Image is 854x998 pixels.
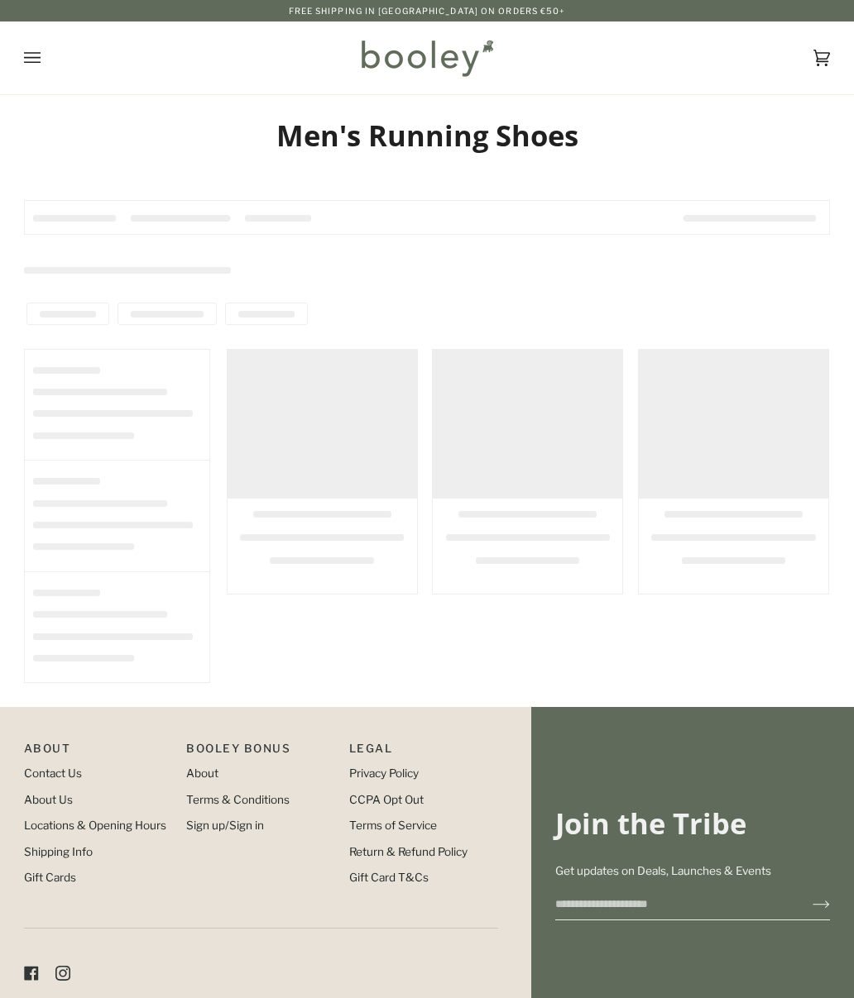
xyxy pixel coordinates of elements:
[289,4,566,17] p: Free Shipping in [GEOGRAPHIC_DATA] on Orders €50+
[349,793,424,806] a: CCPA Opt Out
[555,805,830,841] h3: Join the Tribe
[186,766,218,780] a: About
[349,845,468,858] a: Return & Refund Policy
[24,740,173,765] p: Pipeline_Footer Main
[24,21,74,94] button: Open menu
[354,34,499,82] img: Booley
[24,819,166,832] a: Locations & Opening Hours
[349,871,429,884] a: Gift Card T&Cs
[349,766,419,780] a: Privacy Policy
[186,740,335,765] p: Booley Bonus
[24,766,82,780] a: Contact Us
[24,845,93,858] a: Shipping Info
[24,117,830,153] h1: Men's Running Shoes
[186,793,290,806] a: Terms & Conditions
[349,740,498,765] p: Pipeline_Footer Sub
[555,889,786,919] input: your-email@example.com
[186,819,264,832] a: Sign up/Sign in
[555,862,830,879] p: Get updates on Deals, Launches & Events
[24,871,76,884] a: Gift Cards
[24,793,73,806] a: About Us
[786,891,830,917] button: Join
[349,819,437,832] a: Terms of Service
